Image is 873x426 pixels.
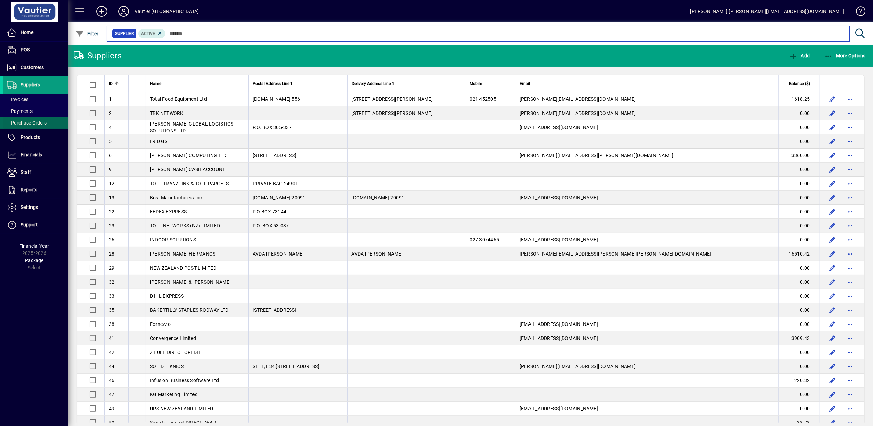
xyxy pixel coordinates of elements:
[109,392,115,397] span: 47
[778,388,820,402] td: 0.00
[778,345,820,359] td: 0.00
[150,378,219,383] span: Infusion Business Software Ltd
[827,333,838,344] button: Edit
[827,206,838,217] button: Edit
[91,5,113,17] button: Add
[845,389,856,400] button: More options
[21,82,40,87] span: Suppliers
[109,350,115,355] span: 42
[150,96,207,102] span: Total Food Equipment Ltd
[470,96,496,102] span: 021 452505
[827,108,838,119] button: Edit
[109,125,112,130] span: 4
[150,265,216,271] span: NEW ZEALAND POST LIMITED
[778,233,820,247] td: 0.00
[3,181,68,199] a: Reports
[520,406,598,411] span: [EMAIL_ADDRESS][DOMAIN_NAME]
[352,195,405,200] span: [DOMAIN_NAME] 20091
[21,187,37,192] span: Reports
[21,64,44,70] span: Customers
[851,1,864,24] a: Knowledge Base
[827,291,838,301] button: Edit
[3,129,68,146] a: Products
[520,364,636,369] span: [PERSON_NAME][EMAIL_ADDRESS][DOMAIN_NAME]
[827,192,838,203] button: Edit
[109,139,112,144] span: 5
[3,199,68,216] a: Settings
[109,110,112,116] span: 2
[253,364,320,369] span: SEL1, L34,[STREET_ADDRESS]
[3,42,68,59] a: POS
[3,146,68,164] a: Financials
[827,262,838,273] button: Edit
[778,177,820,191] td: 0.00
[778,289,820,303] td: 0.00
[845,108,856,119] button: More options
[827,248,838,259] button: Edit
[150,251,216,257] span: [PERSON_NAME] HERMANOS
[827,220,838,231] button: Edit
[150,364,184,369] span: SOLIDTEKNICS
[150,110,184,116] span: TBK NETWORK
[845,94,856,105] button: More options
[845,347,856,358] button: More options
[109,307,115,313] span: 35
[150,406,213,411] span: UPS NEW ZEALAND LIMITED
[845,234,856,245] button: More options
[778,163,820,177] td: 0.00
[520,80,530,87] span: Email
[470,80,482,87] span: Mobile
[520,195,598,200] span: [EMAIL_ADDRESS][DOMAIN_NAME]
[150,80,244,87] div: Name
[778,331,820,345] td: 3909.43
[520,80,774,87] div: Email
[21,169,31,175] span: Staff
[778,219,820,233] td: 0.00
[115,30,134,37] span: Supplier
[150,223,220,228] span: TOLL NETWORKS (NZ) LIMITED
[789,53,810,58] span: Add
[74,27,100,40] button: Filter
[778,134,820,149] td: 0.00
[113,5,135,17] button: Profile
[778,374,820,388] td: 220.32
[827,319,838,330] button: Edit
[109,335,115,341] span: 41
[352,110,433,116] span: [STREET_ADDRESS][PERSON_NAME]
[253,307,296,313] span: [STREET_ADDRESS]
[845,305,856,316] button: More options
[690,6,844,17] div: [PERSON_NAME] [PERSON_NAME][EMAIL_ADDRESS][DOMAIN_NAME]
[827,178,838,189] button: Edit
[253,181,298,186] span: PRIVATE BAG 24901
[3,94,68,105] a: Invoices
[824,53,866,58] span: More Options
[3,117,68,129] a: Purchase Orders
[845,150,856,161] button: More options
[21,29,33,35] span: Home
[352,251,403,257] span: AVDA [PERSON_NAME]
[778,205,820,219] td: 0.00
[520,321,598,327] span: [EMAIL_ADDRESS][DOMAIN_NAME]
[150,181,229,186] span: TOLL TRANZLINK & TOLL PARCELS
[778,191,820,205] td: 0.00
[109,195,115,200] span: 13
[21,204,38,210] span: Settings
[845,192,856,203] button: More options
[109,251,115,257] span: 28
[845,262,856,273] button: More options
[150,392,198,397] span: KG Marketing Limited
[845,291,856,301] button: More options
[253,80,293,87] span: Postal Address Line 1
[778,120,820,134] td: 0.00
[141,31,155,36] span: Active
[7,108,33,114] span: Payments
[109,321,115,327] span: 38
[789,80,810,87] span: Balance ($)
[150,293,184,299] span: D H L EXPRESS
[520,335,598,341] span: [EMAIL_ADDRESS][DOMAIN_NAME]
[823,49,868,62] button: More Options
[827,136,838,147] button: Edit
[21,47,30,52] span: POS
[150,80,161,87] span: Name
[778,303,820,317] td: 0.00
